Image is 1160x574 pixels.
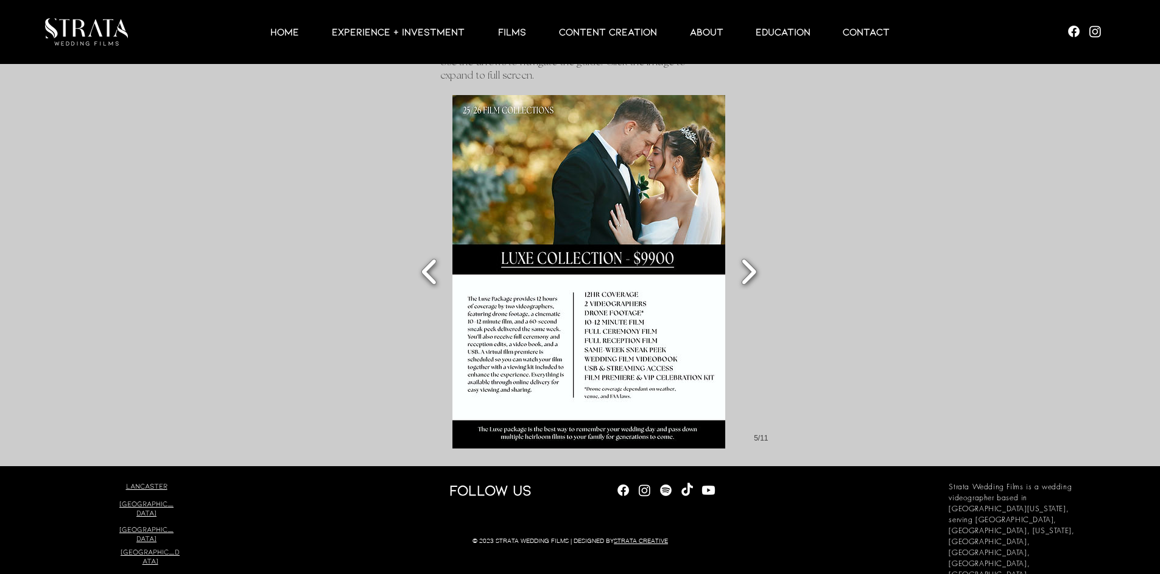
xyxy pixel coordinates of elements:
[837,24,896,39] p: Contact
[542,24,674,39] a: CONTENT CREATION
[45,18,128,46] img: LUX STRATA TEST_edited.png
[827,24,905,39] a: Contact
[314,24,482,39] a: EXPERIENCE + INVESTMENT
[553,24,663,39] p: CONTENT CREATION
[684,24,729,39] p: ABOUT
[492,24,532,39] p: Films
[121,547,180,565] a: [GEOGRAPHIC_DATA]
[255,24,314,39] a: HOME
[121,547,180,565] span: [GEOGRAPHIC_DATA]
[326,24,471,39] p: EXPERIENCE + INVESTMENT
[404,95,775,448] div: Slide show gallery
[614,537,668,545] a: STRATA CREATIVE
[449,481,532,498] span: FOLLOW US
[126,481,167,491] a: lancaster
[1066,24,1103,39] ul: Social Bar
[473,537,668,545] span: © 2023 STRATA WEDDING FILMS | DESIGNED BY
[119,525,174,543] a: [GEOGRAPHIC_DATA]
[739,24,827,39] a: EDUCATION
[264,24,305,39] p: HOME
[674,24,739,39] a: ABOUT
[482,24,542,39] a: Films
[750,24,817,39] p: EDUCATION
[119,499,174,517] span: [GEOGRAPHIC_DATA]
[616,483,716,498] ul: Social Bar
[116,24,1044,39] nav: Site
[119,499,174,517] a: [GEOGRAPHIC_DATA]
[440,57,686,81] span: Use the arrows to navigate the guide. Click the image to expand to full screen.
[119,525,174,542] span: [GEOGRAPHIC_DATA]
[751,434,768,442] div: 5/11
